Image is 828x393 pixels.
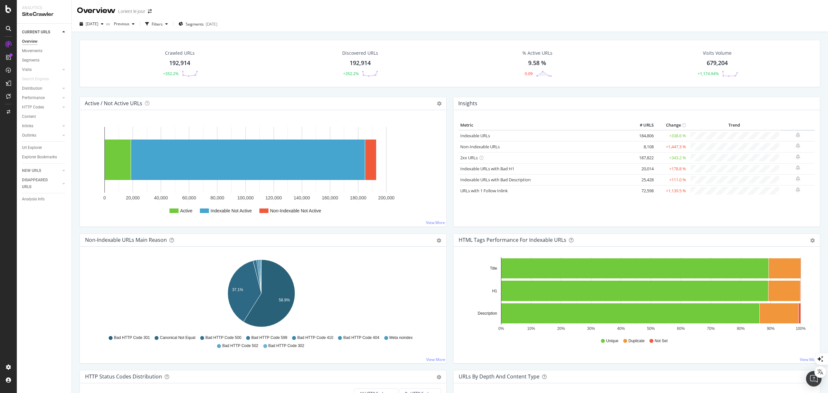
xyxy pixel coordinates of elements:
[85,373,162,380] div: HTTP Status Codes Distribution
[629,163,655,174] td: 20,014
[796,143,800,148] div: bell-plus
[459,237,566,243] div: HTML Tags Performance for Indexable URLs
[22,104,60,111] a: HTTP Codes
[294,195,310,200] text: 140,000
[22,95,45,101] div: Performance
[22,123,33,129] div: Inlinks
[655,152,688,163] td: +343.2 %
[629,120,655,130] th: # URLS
[268,343,304,349] span: Bad HTTP Code 302
[522,50,552,56] div: % Active URLs
[628,338,645,344] span: Duplicate
[22,177,60,190] a: DISAPPEARED URLS
[737,326,745,331] text: 80%
[85,257,438,332] svg: A chart.
[437,238,441,243] div: gear
[557,326,565,331] text: 20%
[279,298,290,302] text: 58.9%
[106,21,111,27] span: vs
[232,287,243,292] text: 37.1%
[22,177,55,190] div: DISAPPEARED URLS
[498,326,504,331] text: 0%
[629,141,655,152] td: 8,108
[524,71,533,76] div: -5.09
[617,326,625,331] text: 40%
[22,154,57,161] div: Explorer Bookmarks
[22,154,67,161] a: Explorer Bookmarks
[270,208,321,213] text: Non-Indexable Not Active
[629,174,655,185] td: 25,428
[297,335,333,341] span: Bad HTTP Code 410
[655,338,668,344] span: Not Set
[688,120,781,130] th: Trend
[796,326,806,331] text: 100%
[647,326,655,331] text: 50%
[22,132,60,139] a: Outlinks
[796,165,800,170] div: bell-plus
[180,208,192,213] text: Active
[459,257,811,332] svg: A chart.
[22,167,41,174] div: NEW URLS
[22,48,42,54] div: Movements
[251,335,287,341] span: Bad HTTP Code 599
[22,48,67,54] a: Movements
[22,29,50,36] div: CURRENT URLS
[148,9,152,14] div: arrow-right-arrow-left
[629,152,655,163] td: 187,822
[118,8,145,15] div: Lorient le jour
[587,326,595,331] text: 30%
[169,59,190,67] div: 192,914
[528,59,546,67] div: 9.58 %
[154,195,168,200] text: 40,000
[22,66,60,73] a: Visits
[86,21,98,27] span: 2025 Jul. 31st
[655,163,688,174] td: +178.8 %
[527,326,535,331] text: 10%
[350,195,366,200] text: 180,000
[460,133,490,139] a: Indexable URLs
[114,335,150,341] span: Bad HTTP Code 301
[767,326,775,331] text: 90%
[606,338,618,344] span: Unique
[796,176,800,181] div: bell-plus
[437,101,441,106] i: Options
[22,196,67,203] a: Analysis Info
[22,57,39,64] div: Segments
[806,371,822,387] div: Open Intercom Messenger
[103,195,106,200] text: 0
[143,19,170,29] button: Filters
[22,76,49,83] div: Search Engines
[426,220,445,225] a: View More
[655,120,688,130] th: Change
[210,195,224,200] text: 80,000
[85,120,438,221] svg: A chart.
[350,59,371,67] div: 192,914
[22,38,67,45] a: Overview
[389,335,413,341] span: Meta noindex
[796,187,800,192] div: bell-plus
[22,132,36,139] div: Outlinks
[22,29,60,36] a: CURRENT URLS
[22,123,60,129] a: Inlinks
[629,185,655,196] td: 72,598
[22,113,67,120] a: Content
[458,99,477,108] h4: Insights
[211,208,252,213] text: Indexable Not Active
[796,132,800,138] div: bell-plus
[182,195,196,200] text: 60,000
[22,144,67,151] a: Url Explorer
[460,166,514,172] a: Indexable URLs with Bad H1
[322,195,338,200] text: 160,000
[707,59,728,67] div: 679,204
[186,21,204,27] span: Segments
[22,66,32,73] div: Visits
[176,19,220,29] button: Segments[DATE]
[478,311,497,316] text: Description
[22,95,60,101] a: Performance
[342,50,378,56] div: Discovered URLs
[85,99,142,108] h4: Active / Not Active URLs
[459,120,629,130] th: Metric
